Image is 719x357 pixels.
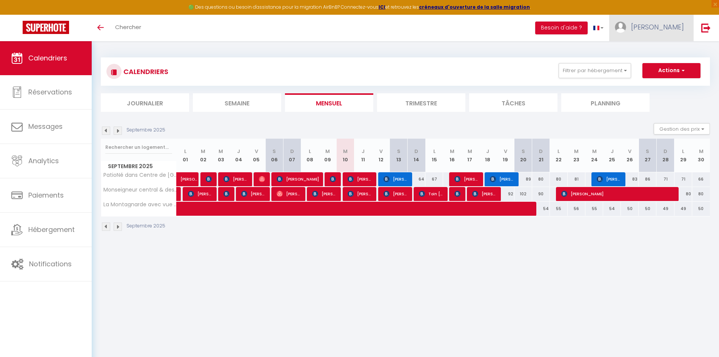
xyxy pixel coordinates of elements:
[101,93,189,112] li: Journalier
[325,148,330,155] abbr: M
[621,172,639,186] div: 83
[615,22,626,33] img: ...
[115,23,141,31] span: Chercher
[184,148,186,155] abbr: L
[639,202,656,216] div: 50
[550,139,568,172] th: 22
[609,15,693,41] a: ... [PERSON_NAME]
[109,15,147,41] a: Chercher
[283,139,301,172] th: 07
[383,172,408,186] span: [PERSON_NAME]
[354,139,372,172] th: 11
[654,123,710,134] button: Gestion des prix
[639,172,656,186] div: 86
[664,148,667,155] abbr: D
[105,141,172,154] input: Rechercher un logement...
[532,187,550,201] div: 90
[248,139,265,172] th: 05
[301,139,319,172] th: 08
[674,202,692,216] div: 49
[102,202,178,207] span: La Montagnarde avec vue imprenable - Doucy Valmorel - 4 pers
[472,187,496,201] span: [PERSON_NAME]
[194,139,212,172] th: 02
[568,202,585,216] div: 56
[425,139,443,172] th: 15
[561,187,676,201] span: [PERSON_NAME]
[312,187,336,201] span: [PERSON_NAME]
[490,172,514,186] span: [PERSON_NAME]
[277,187,301,201] span: [PERSON_NAME]
[692,187,710,201] div: 80
[621,139,639,172] th: 26
[682,148,684,155] abbr: L
[486,148,489,155] abbr: J
[23,21,69,34] img: Super Booking
[585,202,603,216] div: 55
[408,139,425,172] th: 14
[597,172,621,186] span: [PERSON_NAME]
[126,127,165,134] p: Septembre 2025
[177,139,194,172] th: 01
[29,259,72,269] span: Notifications
[277,172,319,186] span: [PERSON_NAME]
[539,148,543,155] abbr: D
[628,148,631,155] abbr: V
[28,156,59,165] span: Analytics
[408,172,425,186] div: 64
[193,93,281,112] li: Semaine
[28,122,63,131] span: Messages
[469,93,557,112] li: Tâches
[550,202,568,216] div: 55
[223,187,229,201] span: [PERSON_NAME]
[656,202,674,216] div: 49
[561,93,650,112] li: Planning
[532,172,550,186] div: 80
[319,139,336,172] th: 09
[255,148,258,155] abbr: V
[433,148,436,155] abbr: L
[646,148,649,155] abbr: S
[568,172,585,186] div: 81
[514,172,532,186] div: 89
[212,139,230,172] th: 03
[285,93,373,112] li: Mensuel
[122,63,168,80] h3: CALENDRIERS
[28,225,75,234] span: Hébergement
[201,148,205,155] abbr: M
[514,139,532,172] th: 20
[28,190,64,200] span: Paiements
[656,139,674,172] th: 28
[692,172,710,186] div: 66
[585,139,603,172] th: 24
[206,172,212,186] span: [PERSON_NAME]
[390,139,408,172] th: 13
[425,172,443,186] div: 67
[237,148,240,155] abbr: J
[126,223,165,230] p: Septembre 2025
[419,187,443,201] span: Toin [PERSON_NAME]
[348,187,372,201] span: [PERSON_NAME]
[603,139,621,172] th: 25
[496,139,514,172] th: 19
[414,148,418,155] abbr: D
[532,139,550,172] th: 21
[188,187,212,201] span: [PERSON_NAME]
[330,172,336,186] span: [PERSON_NAME] [PERSON_NAME]
[362,148,365,155] abbr: J
[532,202,550,216] div: 54
[379,148,383,155] abbr: V
[631,22,684,32] span: [PERSON_NAME]
[309,148,311,155] abbr: L
[419,4,530,10] a: créneaux d'ouverture de la salle migration
[219,148,223,155] abbr: M
[496,187,514,201] div: 92
[674,172,692,186] div: 71
[397,148,400,155] abbr: S
[265,139,283,172] th: 06
[559,63,631,78] button: Filtrer par hébergement
[514,187,532,201] div: 102
[699,148,704,155] abbr: M
[674,187,692,201] div: 80
[461,139,479,172] th: 17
